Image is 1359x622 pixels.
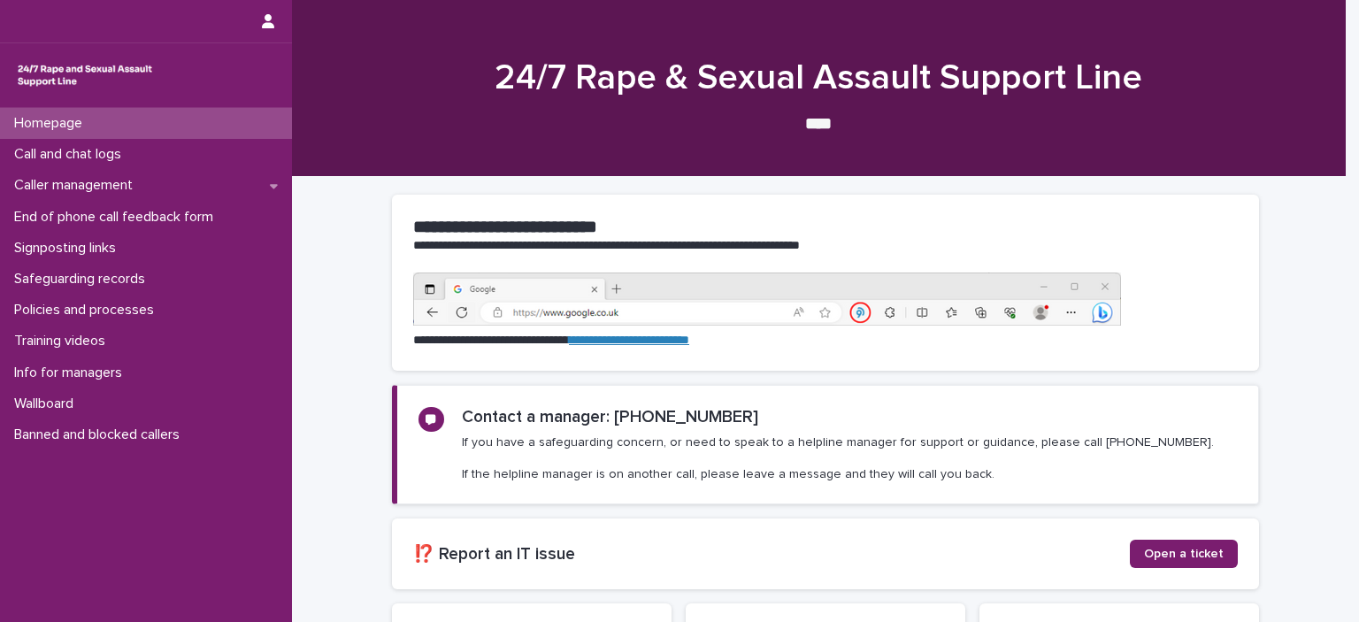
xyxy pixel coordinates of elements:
[385,57,1252,99] h1: 24/7 Rape & Sexual Assault Support Line
[7,333,119,349] p: Training videos
[1130,540,1238,568] a: Open a ticket
[7,395,88,412] p: Wallboard
[7,365,136,381] p: Info for managers
[413,273,1121,326] img: https%3A%2F%2Fcdn.document360.io%2F0deca9d6-0dac-4e56-9e8f-8d9979bfce0e%2FImages%2FDocumentation%...
[7,302,168,319] p: Policies and processes
[7,209,227,226] p: End of phone call feedback form
[7,426,194,443] p: Banned and blocked callers
[462,407,758,427] h2: Contact a manager: [PHONE_NUMBER]
[413,544,1130,564] h2: ⁉️ Report an IT issue
[1144,548,1224,560] span: Open a ticket
[7,240,130,257] p: Signposting links
[7,115,96,132] p: Homepage
[14,58,156,93] img: rhQMoQhaT3yELyF149Cw
[7,271,159,288] p: Safeguarding records
[7,146,135,163] p: Call and chat logs
[462,434,1214,483] p: If you have a safeguarding concern, or need to speak to a helpline manager for support or guidanc...
[7,177,147,194] p: Caller management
